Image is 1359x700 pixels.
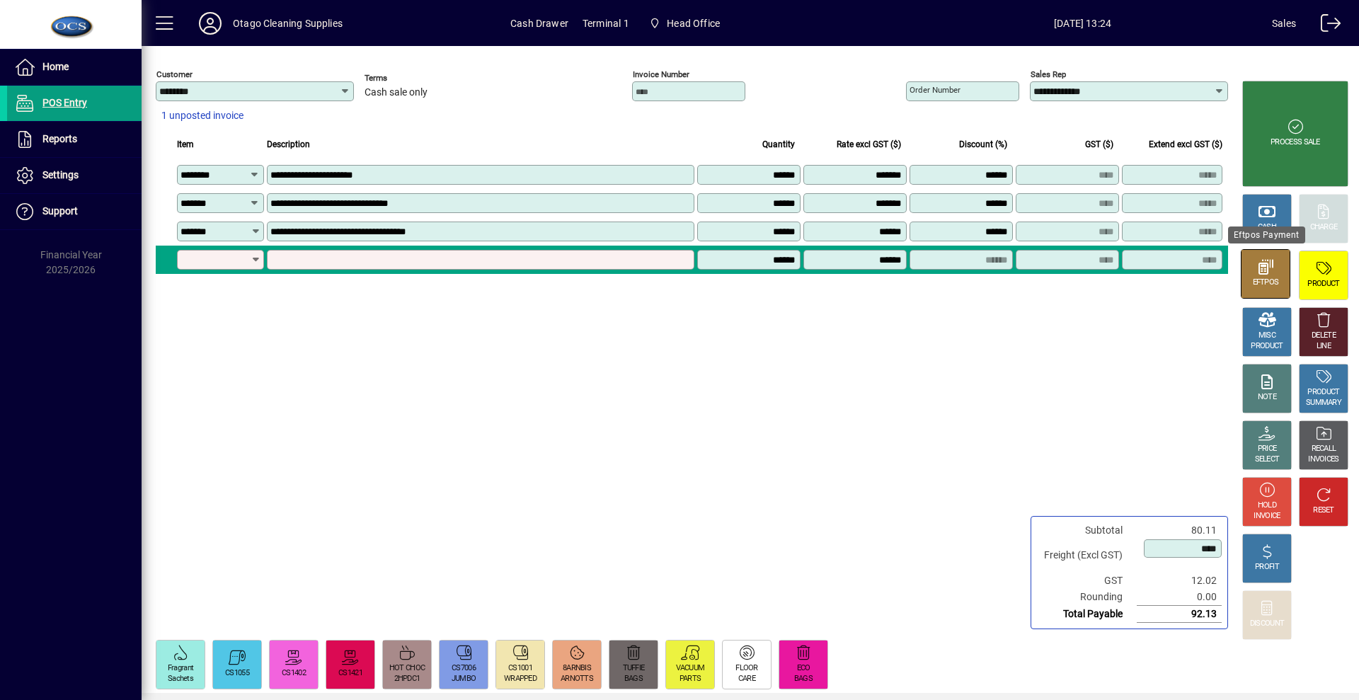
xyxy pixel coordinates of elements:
div: PRODUCT [1307,387,1339,398]
div: PRICE [1258,444,1277,454]
div: PRODUCT [1307,279,1339,289]
div: Eftpos Payment [1228,226,1305,243]
div: PARTS [679,674,701,684]
div: SELECT [1255,454,1280,465]
div: NOTE [1258,392,1276,403]
span: Extend excl GST ($) [1149,137,1222,152]
div: INVOICES [1308,454,1338,465]
div: BAGS [794,674,813,684]
span: Terms [365,74,449,83]
div: CS1402 [282,668,306,679]
div: MISC [1258,331,1275,341]
div: WRAPPED [504,674,537,684]
a: Reports [7,122,142,157]
span: Settings [42,169,79,180]
a: Settings [7,158,142,193]
mat-label: Customer [156,69,193,79]
div: LINE [1317,341,1331,352]
div: ECO [797,663,810,674]
span: Terminal 1 [583,12,629,35]
span: Head Office [667,12,720,35]
button: 1 unposted invoice [156,103,249,129]
span: Cash sale only [365,87,428,98]
div: RESET [1313,505,1334,516]
div: DELETE [1312,331,1336,341]
div: ARNOTTS [561,674,593,684]
span: Reports [42,133,77,144]
span: Item [177,137,194,152]
span: Rate excl GST ($) [837,137,901,152]
div: TUFFIE [623,663,645,674]
span: Quantity [762,137,795,152]
div: CS7006 [452,663,476,674]
a: Support [7,194,142,229]
span: Head Office [643,11,726,36]
span: Home [42,61,69,72]
div: CASH [1258,222,1276,233]
td: 0.00 [1137,589,1222,606]
td: Rounding [1037,589,1137,606]
td: Freight (Excl GST) [1037,539,1137,573]
div: PRODUCT [1251,341,1283,352]
div: Sachets [168,674,193,684]
div: VACUUM [676,663,705,674]
div: CHARGE [1310,222,1338,233]
td: 12.02 [1137,573,1222,589]
span: GST ($) [1085,137,1113,152]
div: Fragrant [168,663,193,674]
div: PROCESS SALE [1271,137,1320,148]
div: CS1001 [508,663,532,674]
div: CARE [738,674,755,684]
td: GST [1037,573,1137,589]
div: BAGS [624,674,643,684]
div: HOLD [1258,500,1276,511]
a: Logout [1310,3,1341,49]
span: Support [42,205,78,217]
td: 92.13 [1137,606,1222,623]
td: 80.11 [1137,522,1222,539]
div: 8ARNBIS [563,663,591,674]
div: Sales [1272,12,1296,35]
mat-label: Order number [910,85,961,95]
div: RECALL [1312,444,1336,454]
div: CS1055 [225,668,249,679]
button: Profile [188,11,233,36]
div: CS1421 [338,668,362,679]
div: INVOICE [1254,511,1280,522]
div: HOT CHOC [389,663,425,674]
a: Home [7,50,142,85]
span: Discount (%) [959,137,1007,152]
div: EFTPOS [1253,277,1279,288]
mat-label: Sales rep [1031,69,1066,79]
div: Otago Cleaning Supplies [233,12,343,35]
div: FLOOR [735,663,758,674]
span: Description [267,137,310,152]
span: POS Entry [42,97,87,108]
mat-label: Invoice number [633,69,689,79]
div: DISCOUNT [1250,619,1284,629]
span: [DATE] 13:24 [893,12,1272,35]
td: Subtotal [1037,522,1137,539]
td: Total Payable [1037,606,1137,623]
div: PROFIT [1255,562,1279,573]
div: JUMBO [452,674,476,684]
div: SUMMARY [1306,398,1341,408]
span: 1 unposted invoice [161,108,243,123]
span: Cash Drawer [510,12,568,35]
div: 2HPDC1 [394,674,420,684]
